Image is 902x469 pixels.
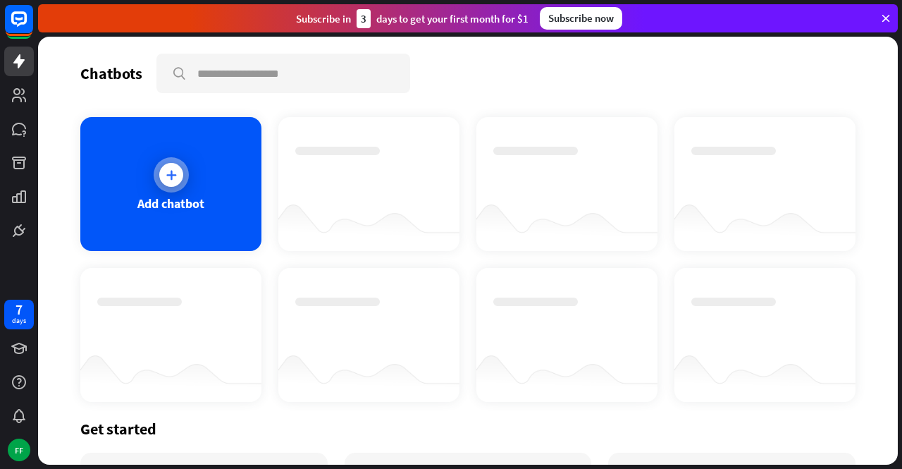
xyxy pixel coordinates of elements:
div: 3 [357,9,371,28]
a: 7 days [4,300,34,329]
div: FF [8,439,30,461]
div: Get started [80,419,855,439]
div: days [12,316,26,326]
div: Subscribe in days to get your first month for $1 [296,9,529,28]
button: Open LiveChat chat widget [11,6,54,48]
div: Subscribe now [540,7,622,30]
div: Chatbots [80,63,142,83]
div: 7 [16,303,23,316]
div: Add chatbot [137,195,204,212]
